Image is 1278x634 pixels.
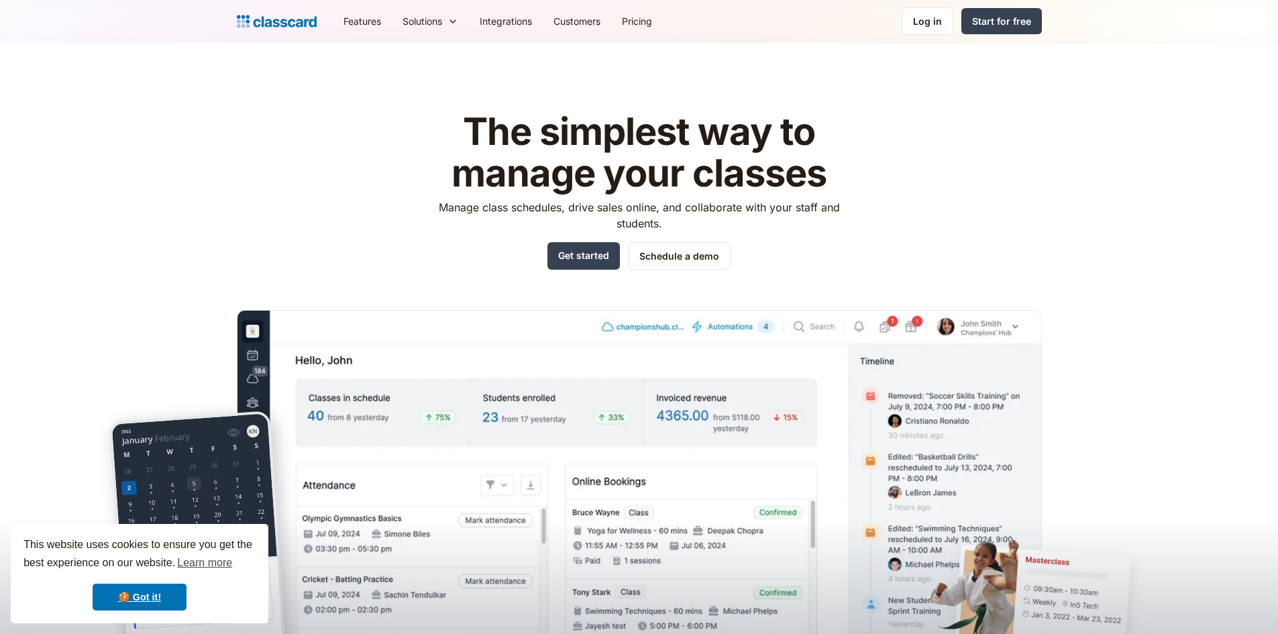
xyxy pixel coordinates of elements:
a: Features [333,6,392,36]
div: cookieconsent [11,524,268,623]
a: Pricing [611,6,663,36]
div: Solutions [392,6,469,36]
a: Customers [543,6,611,36]
p: Manage class schedules, drive sales online, and collaborate with your staff and students. [426,199,852,231]
a: home [237,12,317,31]
a: Integrations [469,6,543,36]
div: Start for free [972,14,1031,28]
a: Start for free [961,8,1042,34]
a: Get started [547,242,620,270]
a: learn more about cookies [175,553,234,573]
span: This website uses cookies to ensure you get the best experience on our website. [23,537,256,573]
a: dismiss cookie message [93,584,187,611]
div: Log in [913,14,942,28]
a: Log in [902,7,953,35]
a: Schedule a demo [628,242,731,270]
div: Solutions [403,14,442,28]
h1: The simplest way to manage your classes [426,111,852,194]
